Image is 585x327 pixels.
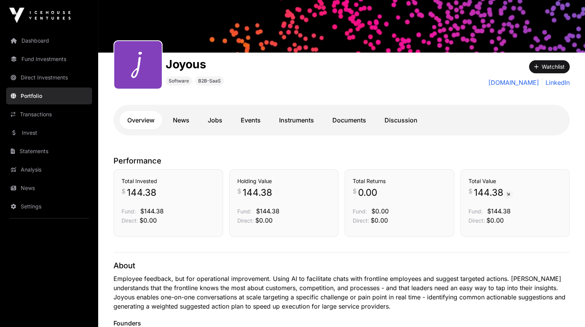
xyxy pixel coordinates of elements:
span: B2B-SaaS [198,78,221,84]
h3: Total Value [468,177,562,185]
a: News [165,111,197,129]
span: Direct: [122,217,138,224]
span: 0.00 [358,187,377,199]
a: Portfolio [6,88,92,104]
a: Jobs [200,111,230,129]
a: Direct Investments [6,69,92,86]
a: Overview [120,111,162,129]
span: 144.38 [243,187,272,199]
a: Transactions [6,106,92,123]
a: Events [233,111,268,129]
img: output-onlinepngtools---2025-05-12T225325.223.png [117,44,159,86]
a: Settings [6,198,92,215]
span: $0.00 [486,216,504,224]
button: Watchlist [529,60,570,73]
span: $0.00 [371,216,388,224]
span: $ [122,187,125,196]
span: $ [468,187,472,196]
span: $ [237,187,241,196]
a: Discussion [377,111,425,129]
p: About [113,260,570,271]
a: Analysis [6,161,92,178]
span: Direct: [468,217,485,224]
iframe: Chat Widget [547,290,585,327]
span: $0.00 [255,216,273,224]
p: Performance [113,155,570,166]
span: $144.38 [487,207,511,215]
span: Fund: [122,208,136,215]
a: Documents [325,111,374,129]
h3: Total Invested [122,177,215,185]
span: Software [169,78,189,84]
nav: Tabs [120,111,564,129]
a: Instruments [271,111,322,129]
a: [DOMAIN_NAME] [488,78,539,87]
span: Fund: [353,208,367,215]
span: 144.38 [127,187,156,199]
a: Fund Investments [6,51,92,68]
span: $144.38 [256,207,279,215]
a: Statements [6,143,92,160]
a: Dashboard [6,32,92,49]
h3: Total Returns [353,177,446,185]
a: News [6,180,92,197]
span: $144.38 [140,207,164,215]
a: Invest [6,124,92,141]
span: 144.38 [474,187,513,199]
h1: Joyous [166,57,224,71]
span: $0.00 [140,216,157,224]
a: LinkedIn [542,78,570,87]
img: Icehouse Ventures Logo [9,8,71,23]
span: Fund: [237,208,251,215]
p: Employee feedback, but for operational improvement. Using AI to facilitate chats with frontline e... [113,274,570,311]
h3: Holding Value [237,177,331,185]
span: $0.00 [371,207,389,215]
span: Fund: [468,208,483,215]
span: $ [353,187,357,196]
span: Direct: [237,217,254,224]
span: Direct: [353,217,369,224]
